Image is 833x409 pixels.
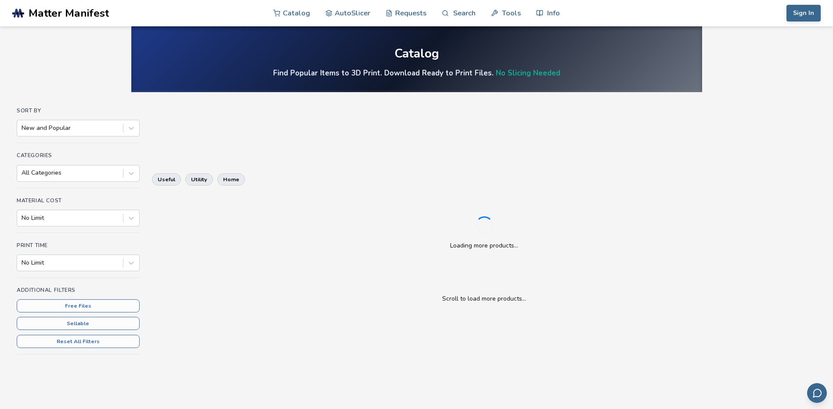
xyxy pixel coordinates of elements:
h4: Categories [17,152,140,158]
input: No Limit [22,259,23,266]
button: Free Files [17,299,140,312]
h4: Find Popular Items to 3D Print. Download Ready to Print Files. [273,68,560,78]
input: No Limit [22,215,23,222]
button: Sign In [786,5,821,22]
input: New and Popular [22,125,23,132]
button: Send feedback via email [807,383,827,403]
button: Reset All Filters [17,335,140,348]
h4: Material Cost [17,197,140,204]
p: Scroll to load more products... [161,294,808,303]
h4: Print Time [17,242,140,248]
h4: Additional Filters [17,287,140,293]
div: Catalog [394,47,439,61]
button: utility [185,173,213,186]
button: Sellable [17,317,140,330]
a: No Slicing Needed [496,68,560,78]
button: home [217,173,245,186]
span: Matter Manifest [29,7,109,19]
input: All Categories [22,169,23,176]
p: Loading more products... [450,241,518,250]
h4: Sort By [17,108,140,114]
button: useful [152,173,181,186]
